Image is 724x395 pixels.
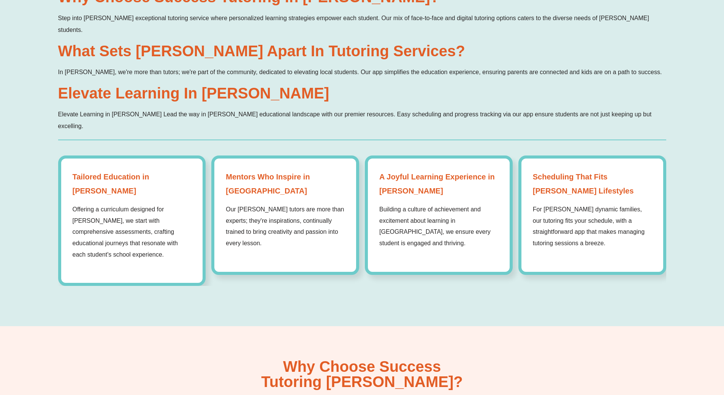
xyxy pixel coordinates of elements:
p: For [PERSON_NAME] dynamic families, our tutoring fits your schedule, with a straightforward app t... [533,204,652,249]
h2: What Sets [PERSON_NAME] Apart in Tutoring Services? [58,43,666,59]
div: 2 / 4 [211,155,359,275]
p: Elevate Learning in [PERSON_NAME] Lead the way in [PERSON_NAME] educational landscape with our pr... [58,108,666,132]
p: Our [PERSON_NAME] tutors are more than experts; they're inspirations, continually trained to brin... [226,204,345,249]
p: Offering a curriculum designed for [PERSON_NAME], we start with comprehensive assessments, crafti... [73,204,192,260]
h2: Elevate Learning in [PERSON_NAME] [58,86,666,101]
div: 1 / 4 [58,155,206,286]
strong: Scheduling That Fits [PERSON_NAME] Lifestyles [533,170,652,198]
strong: Mentors Who Inspire in [GEOGRAPHIC_DATA] [226,170,345,198]
p: Building a culture of achievement and excitement about learning in [GEOGRAPHIC_DATA], we ensure e... [379,204,498,249]
div: 4 / 4 [518,155,666,275]
p: In [PERSON_NAME], we're more than tutors; we're part of the community, dedicated to elevating loc... [58,66,666,78]
h2: Why Choose Success Tutoring [PERSON_NAME]? [187,359,537,389]
p: Step into [PERSON_NAME] exceptional tutoring service where personalized learning strategies empow... [58,12,666,36]
strong: A Joyful Learning Experience in [PERSON_NAME] [379,170,498,198]
strong: Tailored Education in [PERSON_NAME] [73,170,192,198]
div: 3 / 4 [365,155,513,275]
